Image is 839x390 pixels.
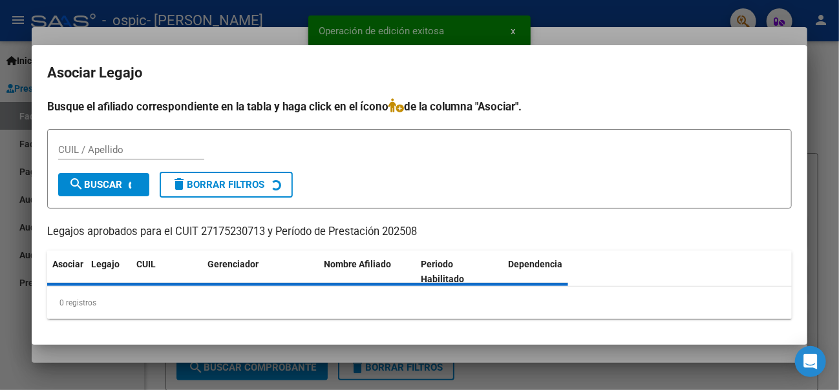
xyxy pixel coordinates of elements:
span: Dependencia [508,259,562,269]
span: Borrar Filtros [171,179,264,190]
p: Legajos aprobados para el CUIT 27175230713 y Período de Prestación 202508 [47,224,792,240]
span: Periodo Habilitado [421,259,464,284]
span: Nombre Afiliado [324,259,391,269]
span: Asociar [52,259,83,269]
datatable-header-cell: Dependencia [503,251,600,293]
h4: Busque el afiliado correspondiente en la tabla y haga click en el ícono de la columna "Asociar". [47,98,792,115]
datatable-header-cell: Legajo [86,251,131,293]
datatable-header-cell: Periodo Habilitado [416,251,503,293]
div: Open Intercom Messenger [795,346,826,377]
span: Gerenciador [207,259,259,269]
datatable-header-cell: Gerenciador [202,251,319,293]
h2: Asociar Legajo [47,61,792,85]
span: Legajo [91,259,120,269]
datatable-header-cell: Nombre Afiliado [319,251,416,293]
button: Borrar Filtros [160,172,293,198]
span: CUIL [136,259,156,269]
div: 0 registros [47,287,792,319]
datatable-header-cell: CUIL [131,251,202,293]
datatable-header-cell: Asociar [47,251,86,293]
button: Buscar [58,173,149,196]
mat-icon: search [69,176,84,192]
span: Buscar [69,179,122,190]
mat-icon: delete [171,176,187,192]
